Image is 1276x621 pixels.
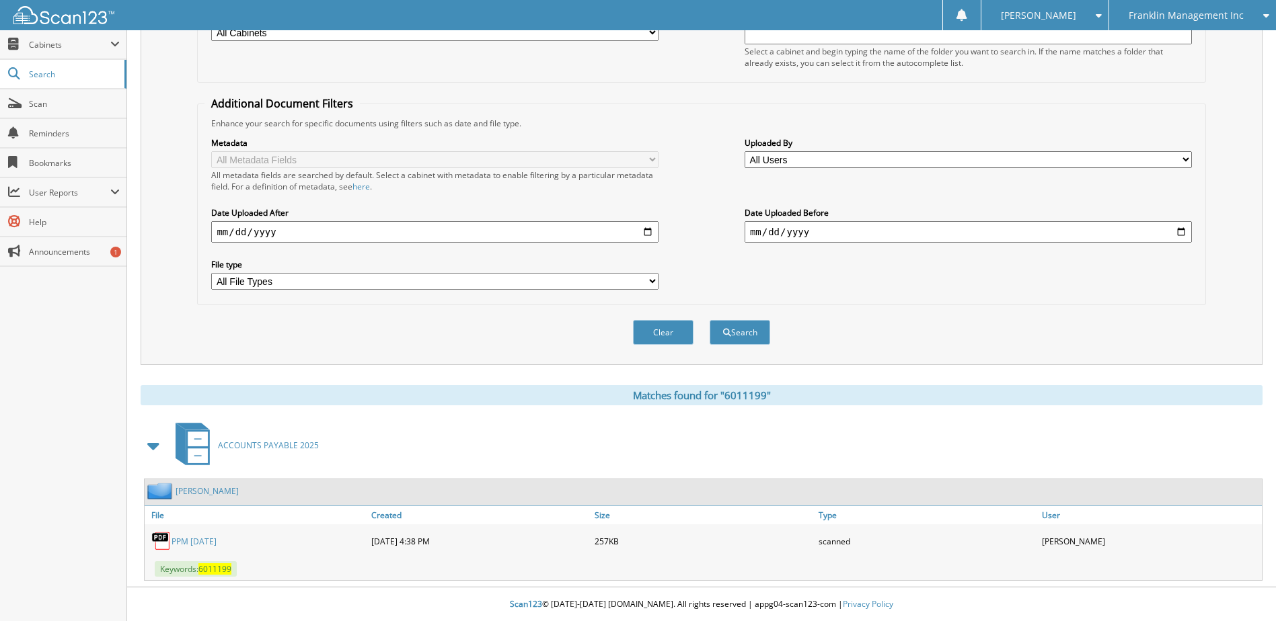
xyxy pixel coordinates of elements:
span: Keywords: [155,561,237,577]
span: Cabinets [29,39,110,50]
a: Privacy Policy [843,598,893,610]
span: [PERSON_NAME] [1001,11,1076,19]
a: User [1039,506,1262,524]
button: Clear [633,320,693,345]
div: © [DATE]-[DATE] [DOMAIN_NAME]. All rights reserved | appg04-scan123-com | [127,588,1276,621]
img: folder2.png [147,483,176,499]
span: Search [29,69,118,80]
img: scan123-logo-white.svg [13,6,114,24]
div: All metadata fields are searched by default. Select a cabinet with metadata to enable filtering b... [211,169,659,192]
span: Reminders [29,128,120,139]
div: [PERSON_NAME] [1039,528,1262,554]
span: Announcements [29,246,120,257]
label: Date Uploaded After [211,207,659,218]
div: 257KB [591,528,815,554]
a: Created [368,506,591,524]
div: scanned [815,528,1039,554]
span: ACCOUNTS PAYABLE 2025 [218,440,319,451]
div: Matches found for "6011199" [141,385,1263,405]
div: Select a cabinet and begin typing the name of the folder you want to search in. If the name match... [745,46,1192,69]
span: Franklin Management Inc [1129,11,1244,19]
button: Search [710,320,770,345]
label: File type [211,259,659,270]
a: File [145,506,368,524]
label: Date Uploaded Before [745,207,1192,218]
div: Enhance your search for specific documents using filters such as date and file type. [204,118,1198,129]
span: Help [29,216,120,228]
a: ACCOUNTS PAYABLE 2025 [167,419,319,472]
span: Scan [29,98,120,110]
input: start [211,221,659,243]
a: Size [591,506,815,524]
a: PPM [DATE] [172,536,217,547]
a: [PERSON_NAME] [176,485,239,497]
iframe: Chat Widget [1209,556,1276,621]
span: Scan123 [510,598,542,610]
span: User Reports [29,187,110,198]
div: [DATE] 4:38 PM [368,528,591,554]
img: PDF.png [151,531,172,551]
div: 1 [110,247,121,257]
span: 6011199 [198,563,231,575]
a: Type [815,506,1039,524]
label: Metadata [211,137,659,149]
input: end [745,221,1192,243]
a: here [352,181,370,192]
label: Uploaded By [745,137,1192,149]
legend: Additional Document Filters [204,96,360,111]
span: Bookmarks [29,157,120,169]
